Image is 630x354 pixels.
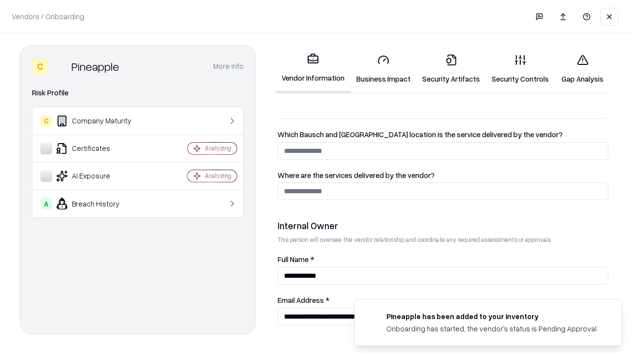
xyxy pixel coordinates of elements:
[276,45,350,93] a: Vendor Information
[40,115,158,127] div: Company Maturity
[32,87,244,99] div: Risk Profile
[278,256,608,263] label: Full Name *
[205,144,231,152] div: Analyzing
[40,143,158,154] div: Certificates
[278,172,608,179] label: Where are the services delivered by the vendor?
[40,170,158,182] div: AI Exposure
[278,296,608,304] label: Email Address *
[52,59,67,74] img: Pineapple
[386,311,598,322] div: Pineapple has been added to your inventory
[278,220,608,232] div: Internal Owner
[386,324,598,334] div: Onboarding has started, the vendor's status is Pending Approval.
[213,58,244,75] button: More info
[555,46,610,92] a: Gap Analysis
[416,46,486,92] a: Security Artifacts
[367,311,378,323] img: pineappleenergy.com
[278,236,608,244] p: This person will oversee the vendor relationship and coordinate any required assessments or appro...
[40,198,158,209] div: Breach History
[205,172,231,180] div: Analyzing
[40,198,52,209] div: A
[71,59,119,74] div: Pineapple
[278,131,608,138] label: Which Bausch and [GEOGRAPHIC_DATA] location is the service delivered by the vendor?
[486,46,555,92] a: Security Controls
[40,115,52,127] div: C
[350,46,416,92] a: Business Impact
[32,59,48,74] div: C
[12,11,84,22] p: Vendors / Onboarding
